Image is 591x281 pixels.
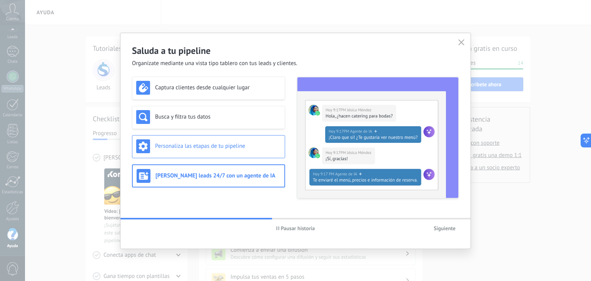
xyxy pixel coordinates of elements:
[155,142,281,150] h3: Personaliza las etapas de tu pipeline
[132,45,459,57] h2: Saluda a tu pipeline
[132,60,297,67] span: Organízate mediante una vista tipo tablero con tus leads y clientes.
[155,84,281,91] h3: Captura clientes desde cualquier lugar
[155,113,281,120] h3: Busca y filtra tus datos
[430,222,459,234] button: Siguiente
[281,226,315,231] span: Pausar historia
[155,172,280,179] h3: [PERSON_NAME] leads 24/7 con un agente de IA
[273,222,319,234] button: Pausar historia
[434,226,456,231] span: Siguiente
